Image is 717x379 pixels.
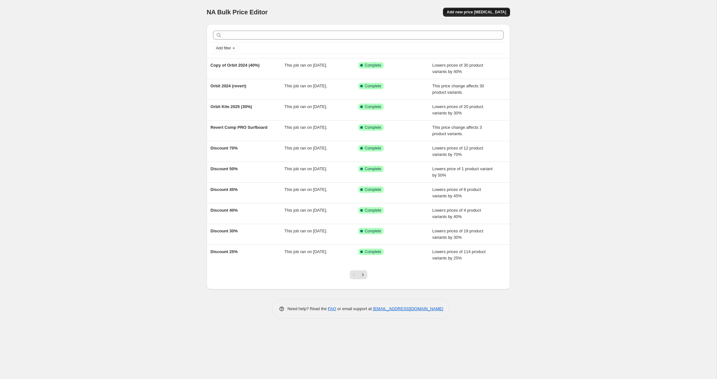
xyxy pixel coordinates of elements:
[365,166,381,171] span: Complete
[213,44,239,52] button: Add filter
[210,125,267,130] span: Revert Comp PRO Surfboard
[432,125,482,136] span: This price change affects 3 product variants.
[365,104,381,109] span: Complete
[210,229,238,233] span: Discount 30%
[210,166,238,171] span: Discount 50%
[285,229,327,233] span: This job ran on [DATE].
[210,187,238,192] span: Discount 45%
[358,270,367,279] button: Next
[207,9,268,16] span: NA Bulk Price Editor
[350,270,367,279] nav: Pagination
[443,8,510,17] button: Add new price [MEDICAL_DATA]
[285,146,327,150] span: This job ran on [DATE].
[365,229,381,234] span: Complete
[432,84,484,95] span: This price change affects 30 product variants.
[432,187,481,198] span: Lowers prices of 8 product variants by 45%
[285,208,327,213] span: This job ran on [DATE].
[432,249,486,260] span: Lowers prices of 114 product variants by 25%
[432,208,481,219] span: Lowers prices of 4 product variants by 40%
[336,306,373,311] span: or email support at
[365,125,381,130] span: Complete
[432,104,484,115] span: Lowers prices of 20 product variants by 30%
[432,229,484,240] span: Lowers prices of 19 product variants by 30%
[365,84,381,89] span: Complete
[285,166,327,171] span: This job ran on [DATE].
[285,125,327,130] span: This job ran on [DATE].
[210,249,238,254] span: Discount 25%
[328,306,336,311] a: FAQ
[432,63,484,74] span: Lowers prices of 30 product variants by 40%
[447,10,506,15] span: Add new price [MEDICAL_DATA]
[285,84,327,88] span: This job ran on [DATE].
[365,63,381,68] span: Complete
[210,208,238,213] span: Discount 40%
[210,104,252,109] span: Orbit Kite 2025 (30%)
[210,146,238,150] span: Discount 70%
[432,166,493,178] span: Lowers price of 1 product variant by 50%
[365,146,381,151] span: Complete
[287,306,328,311] span: Need help? Read the
[365,249,381,254] span: Complete
[210,84,246,88] span: Orbit 2024 (revert)
[285,63,327,68] span: This job ran on [DATE].
[285,249,327,254] span: This job ran on [DATE].
[285,187,327,192] span: This job ran on [DATE].
[365,187,381,192] span: Complete
[216,46,231,51] span: Add filter
[210,63,260,68] span: Copy of Orbit 2024 (40%)
[285,104,327,109] span: This job ran on [DATE].
[365,208,381,213] span: Complete
[373,306,443,311] a: [EMAIL_ADDRESS][DOMAIN_NAME]
[432,146,484,157] span: Lowers prices of 12 product variants by 70%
